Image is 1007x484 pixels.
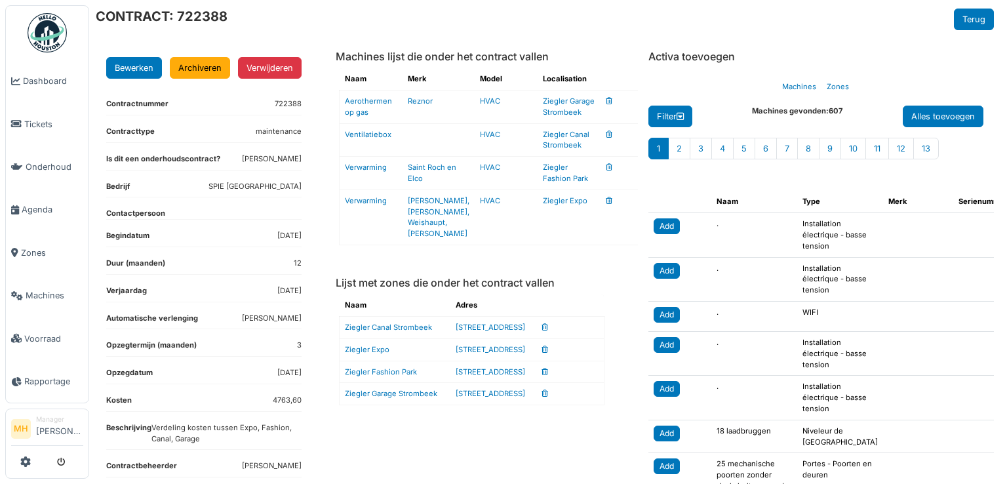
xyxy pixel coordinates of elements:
[802,197,820,206] span: translation missing: nl.amenity.type
[277,367,302,378] dd: [DATE]
[24,333,83,345] span: Voorraad
[711,138,734,159] div: 4
[23,75,83,87] span: Dashboard
[954,9,994,30] a: Terug
[606,197,612,205] i: Verwijderen
[711,213,797,257] td: .
[654,307,680,323] div: Add
[106,367,153,384] dt: Opzegdatum
[170,57,230,79] a: Archiveren
[543,96,595,117] a: Ziegler Garage Strombeek
[106,98,168,115] dt: Contractnummer
[106,126,155,142] dt: Contracttype
[6,360,89,403] a: Rapportage
[542,346,548,353] i: Verwijderen
[711,420,797,453] td: 18 laadbruggen
[345,96,392,117] a: Aerothermen op gas
[277,230,302,241] dd: [DATE]
[711,257,797,301] td: .
[28,13,67,52] img: Badge_color-CXgf-gQk.svg
[277,285,302,296] dd: [DATE]
[654,426,680,441] div: Add
[480,130,500,139] a: HVAC
[606,131,612,138] i: Verwijderen
[776,138,798,159] div: 7
[6,102,89,145] a: Tickets
[106,181,130,197] dt: Bedrijf
[6,232,89,274] a: Zones
[345,345,389,354] a: Ziegler Expo
[24,375,83,388] span: Rapportage
[151,422,302,445] dd: Verdeling kosten tussen Expo, Fashion, Canal, Garage
[480,163,500,172] a: HVAC
[654,218,680,234] div: Add
[336,50,608,63] h6: Machines lijst die onder het contract vallen
[106,258,165,274] dt: Duur (maanden)
[913,138,939,159] div: 13
[543,74,587,83] span: translation missing: nl.amenity.localisation
[542,324,548,331] i: Verwijderen
[654,337,680,353] div: Add
[542,390,548,397] i: Verwijderen
[829,106,843,115] span: 607
[456,389,525,398] a: [STREET_ADDRESS]
[777,71,821,102] a: Machines
[456,345,525,354] a: [STREET_ADDRESS]
[821,71,854,102] a: Zones
[106,460,177,477] dt: Contractbeheerder
[668,138,690,159] div: 2
[96,9,227,24] h6: CONTRACT: 722388
[480,196,500,205] a: HVAC
[345,367,417,376] a: Ziegler Fashion Park
[294,258,302,269] dd: 12
[22,203,83,216] span: Agenda
[242,313,302,324] dd: [PERSON_NAME]
[654,263,680,279] div: Add
[11,419,31,439] li: MH
[542,369,548,376] i: Verwijderen
[106,285,147,302] dt: Verjaardag
[21,247,83,259] span: Zones
[345,130,391,139] a: Ventilatiebox
[648,50,983,63] h6: Activa toevoegen
[475,68,538,90] th: Model
[242,153,302,165] dd: [PERSON_NAME]
[36,414,83,424] div: Manager
[345,163,387,172] a: Verwarming
[711,376,797,420] td: .
[11,414,83,446] a: MH Manager[PERSON_NAME]
[256,126,302,137] dd: maintenance
[456,323,525,332] a: [STREET_ADDRESS]
[450,294,536,316] th: Adres
[797,138,819,159] div: 8
[26,289,83,302] span: Machines
[733,138,755,159] div: 5
[456,367,525,376] a: [STREET_ADDRESS]
[865,138,889,159] div: 11
[345,196,387,205] a: Verwarming
[797,376,883,420] td: Installation électrique - basse tension
[797,301,883,331] td: WIFI
[797,331,883,375] td: Installation électrique - basse tension
[403,68,475,90] th: Merk
[345,323,432,332] a: Ziegler Canal Strombeek
[6,60,89,102] a: Dashboard
[543,130,589,150] a: Ziegler Canal Strombeek
[543,196,587,205] a: Ziegler Expo
[297,340,302,351] dd: 3
[840,138,866,159] div: 10
[654,381,680,397] div: Add
[819,138,841,159] div: 9
[106,57,162,79] button: Bewerken
[26,161,83,173] span: Onderhoud
[106,313,198,329] dt: Automatische verlenging
[654,458,680,474] div: Add
[480,96,500,106] a: HVAC
[106,230,149,247] dt: Begindatum
[345,389,437,398] a: Ziegler Garage Strombeek
[797,420,883,453] td: Niveleur de [GEOGRAPHIC_DATA]
[106,208,165,219] dt: Contactpersoon
[6,274,89,317] a: Machines
[606,164,612,171] i: Verwijderen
